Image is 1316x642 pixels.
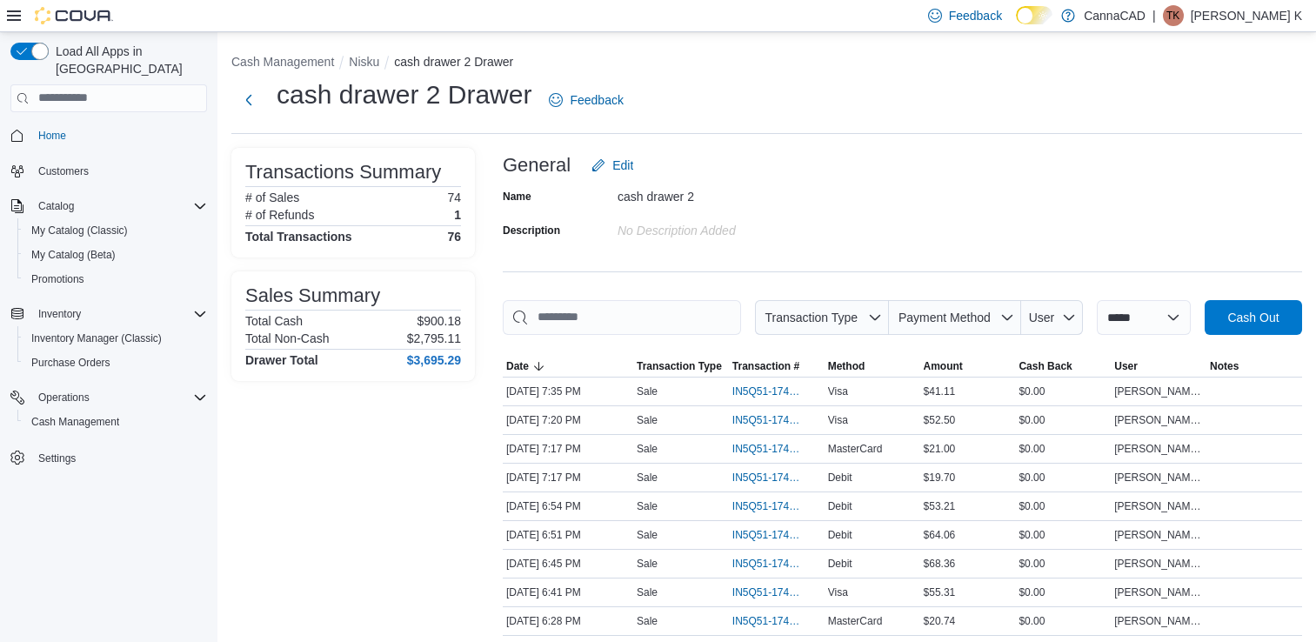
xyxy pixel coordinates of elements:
[24,244,207,265] span: My Catalog (Beta)
[637,359,722,373] span: Transaction Type
[1114,614,1203,628] span: [PERSON_NAME] K
[1206,356,1302,377] button: Notes
[828,585,848,599] span: Visa
[637,557,658,571] p: Sale
[1111,356,1206,377] button: User
[17,267,214,291] button: Promotions
[732,413,804,427] span: IN5Q51-174110
[924,614,956,628] span: $20.74
[3,123,214,148] button: Home
[1114,499,1203,513] span: [PERSON_NAME] K
[924,528,956,542] span: $64.06
[231,83,266,117] button: Next
[454,208,461,222] p: 1
[231,53,1302,74] nav: An example of EuiBreadcrumbs
[732,553,821,574] button: IN5Q51-174105
[924,385,956,398] span: $41.11
[828,528,852,542] span: Debit
[17,218,214,243] button: My Catalog (Classic)
[31,304,207,324] span: Inventory
[38,307,81,321] span: Inventory
[31,196,207,217] span: Catalog
[732,467,821,488] button: IN5Q51-174108
[828,413,848,427] span: Visa
[1015,467,1111,488] div: $0.00
[542,83,630,117] a: Feedback
[503,381,633,402] div: [DATE] 7:35 PM
[1021,300,1083,335] button: User
[828,385,848,398] span: Visa
[1152,5,1156,26] p: |
[1114,557,1203,571] span: [PERSON_NAME] K
[924,442,956,456] span: $21.00
[898,311,991,324] span: Payment Method
[828,614,883,628] span: MasterCard
[924,471,956,485] span: $19.70
[245,285,380,306] h3: Sales Summary
[1205,300,1302,335] button: Cash Out
[38,164,89,178] span: Customers
[24,269,207,290] span: Promotions
[732,410,821,431] button: IN5Q51-174110
[732,471,804,485] span: IN5Q51-174108
[1015,525,1111,545] div: $0.00
[732,499,804,513] span: IN5Q51-174107
[349,55,379,69] button: Nisku
[828,499,852,513] span: Debit
[1029,311,1055,324] span: User
[3,302,214,326] button: Inventory
[924,557,956,571] span: $68.36
[31,448,83,469] a: Settings
[1015,611,1111,632] div: $0.00
[732,611,821,632] button: IN5Q51-174103
[1015,381,1111,402] div: $0.00
[447,230,461,244] h4: 76
[1210,359,1239,373] span: Notes
[245,331,330,345] h6: Total Non-Cash
[1015,496,1111,517] div: $0.00
[24,220,207,241] span: My Catalog (Classic)
[31,224,128,237] span: My Catalog (Classic)
[920,356,1016,377] button: Amount
[765,311,858,324] span: Transaction Type
[732,525,821,545] button: IN5Q51-174106
[277,77,531,112] h1: cash drawer 2 Drawer
[732,359,799,373] span: Transaction #
[732,528,804,542] span: IN5Q51-174106
[503,300,741,335] input: This is a search bar. As you type, the results lower in the page will automatically filter.
[31,387,207,408] span: Operations
[1114,359,1138,373] span: User
[31,160,207,182] span: Customers
[924,413,956,427] span: $52.50
[503,496,633,517] div: [DATE] 6:54 PM
[447,191,461,204] p: 74
[1227,309,1279,326] span: Cash Out
[633,356,729,377] button: Transaction Type
[417,314,461,328] p: $900.18
[732,557,804,571] span: IN5Q51-174105
[1114,442,1203,456] span: [PERSON_NAME] K
[1114,385,1203,398] span: [PERSON_NAME] K
[38,391,90,405] span: Operations
[637,385,658,398] p: Sale
[924,585,956,599] span: $55.31
[503,553,633,574] div: [DATE] 6:45 PM
[24,269,91,290] a: Promotions
[732,496,821,517] button: IN5Q51-174107
[245,314,303,328] h6: Total Cash
[38,199,74,213] span: Catalog
[637,442,658,456] p: Sale
[503,467,633,488] div: [DATE] 7:17 PM
[825,356,920,377] button: Method
[407,331,461,345] p: $2,795.11
[828,557,852,571] span: Debit
[24,411,207,432] span: Cash Management
[570,91,623,109] span: Feedback
[503,155,571,176] h3: General
[31,331,162,345] span: Inventory Manager (Classic)
[10,116,207,516] nav: Complex example
[503,356,633,377] button: Date
[24,220,135,241] a: My Catalog (Classic)
[828,442,883,456] span: MasterCard
[889,300,1021,335] button: Payment Method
